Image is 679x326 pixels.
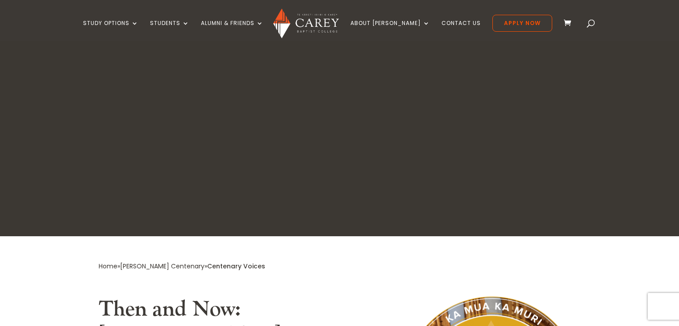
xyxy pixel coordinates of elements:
[120,262,204,271] a: [PERSON_NAME] Centenary
[83,20,138,41] a: Study Options
[492,15,552,32] a: Apply Now
[201,20,263,41] a: Alumni & Friends
[99,262,117,271] a: Home
[99,262,265,271] span: » »
[150,20,189,41] a: Students
[207,262,265,271] span: Centenary Voices
[442,20,481,41] a: Contact Us
[350,20,430,41] a: About [PERSON_NAME]
[273,8,339,38] img: Carey Baptist College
